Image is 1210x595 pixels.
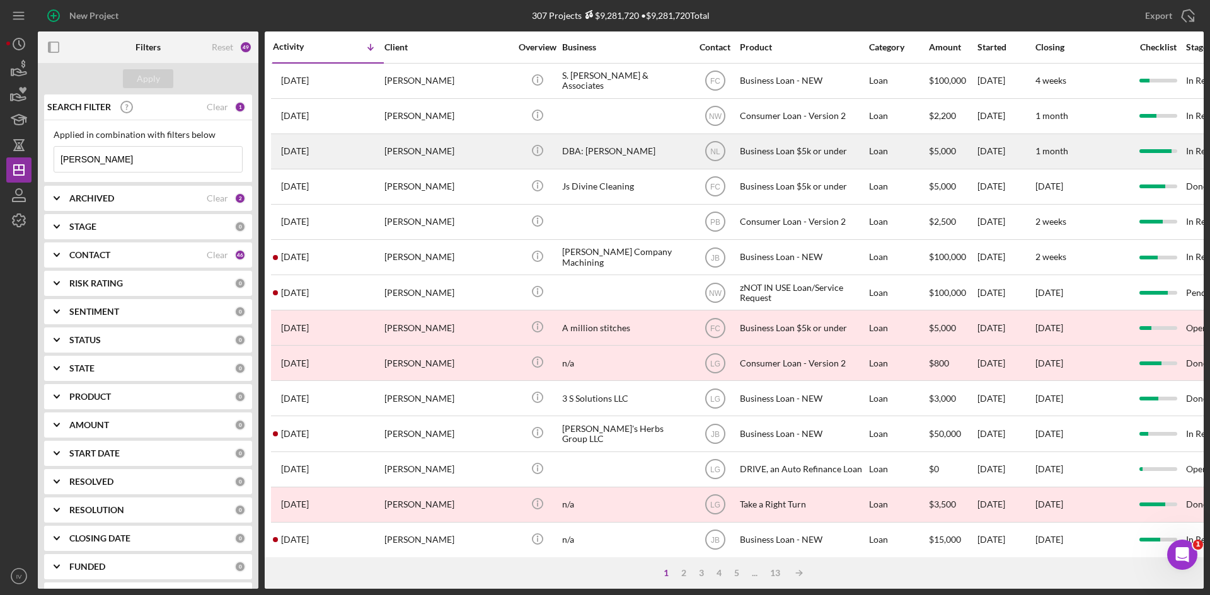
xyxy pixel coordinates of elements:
[1131,42,1185,52] div: Checklist
[869,42,928,52] div: Category
[69,505,124,515] b: RESOLUTION
[740,276,866,309] div: zNOT IN USE Loan/Service Request
[234,306,246,317] div: 0
[281,76,309,86] time: 2025-10-09 17:14
[710,430,719,439] text: JB
[1035,287,1063,298] time: [DATE]
[384,417,510,450] div: [PERSON_NAME]
[384,346,510,380] div: [PERSON_NAME]
[1167,540,1197,570] iframe: Intercom live chat
[709,112,722,121] text: NW
[691,42,739,52] div: Contact
[1035,110,1068,121] time: 1 month
[384,99,510,133] div: [PERSON_NAME]
[281,358,309,368] time: 2025-08-01 17:57
[710,568,728,578] div: 4
[1035,216,1066,227] time: 2 weeks
[69,420,109,430] b: AMOUNT
[234,363,246,374] div: 0
[929,42,976,52] div: Amount
[740,453,866,486] div: DRIVE, an Auto Refinance Loan
[710,501,720,509] text: LG
[69,193,114,203] b: ARCHIVED
[69,533,130,543] b: CLOSING DATE
[869,346,928,380] div: Loan
[562,382,688,415] div: 3 S Solutions LLC
[1035,145,1068,156] time: 1 month
[929,488,976,521] div: $3,500
[234,476,246,487] div: 0
[740,42,866,52] div: Product
[1035,75,1066,86] time: 4 weeks
[562,241,688,274] div: [PERSON_NAME] Company Machining
[207,102,228,112] div: Clear
[1035,428,1063,439] time: [DATE]
[562,346,688,380] div: n/a
[869,311,928,344] div: Loan
[562,417,688,450] div: [PERSON_NAME]'s Herbs Group LLC
[929,287,966,298] span: $100,000
[929,145,956,156] span: $5,000
[384,276,510,309] div: [PERSON_NAME]
[1035,181,1063,191] time: [DATE]
[675,568,693,578] div: 2
[234,561,246,572] div: 0
[6,564,32,589] button: IV
[746,568,764,578] div: ...
[562,488,688,521] div: n/a
[977,170,1034,203] div: [DATE]
[47,102,111,112] b: SEARCH FILTER
[929,382,976,415] div: $3,000
[977,64,1034,98] div: [DATE]
[514,42,561,52] div: Overview
[234,419,246,431] div: 0
[977,99,1034,133] div: [DATE]
[740,99,866,133] div: Consumer Loan - Version 2
[710,218,720,227] text: PB
[710,77,720,86] text: FC
[764,568,786,578] div: 13
[740,170,866,203] div: Business Loan $5k or under
[281,111,309,121] time: 2025-10-08 12:58
[562,135,688,168] div: DBA: [PERSON_NAME]
[710,536,719,545] text: JB
[1035,499,1063,509] time: [DATE]
[929,110,956,121] span: $2,200
[1145,3,1172,28] div: Export
[532,10,710,21] div: 307 Projects • $9,281,720 Total
[1035,358,1063,368] time: [DATE]
[977,276,1034,309] div: [DATE]
[384,42,510,52] div: Client
[234,101,246,113] div: 1
[69,392,111,402] b: PRODUCT
[69,307,119,317] b: SENTIMENT
[869,276,928,309] div: Loan
[123,69,173,88] button: Apply
[977,311,1034,344] div: [DATE]
[239,41,252,54] div: 49
[977,135,1034,168] div: [DATE]
[69,250,110,260] b: CONTACT
[137,69,160,88] div: Apply
[384,311,510,344] div: [PERSON_NAME]
[740,523,866,557] div: Business Loan - NEW
[69,278,123,288] b: RISK RATING
[740,64,866,98] div: Business Loan - NEW
[869,64,928,98] div: Loan
[740,205,866,239] div: Consumer Loan - Version 2
[234,249,246,261] div: 46
[281,394,309,404] time: 2025-07-31 02:37
[977,417,1034,450] div: [DATE]
[977,453,1034,486] div: [DATE]
[929,170,976,203] div: $5,000
[207,250,228,260] div: Clear
[281,252,309,262] time: 2025-09-12 20:08
[1132,3,1204,28] button: Export
[740,311,866,344] div: Business Loan $5k or under
[977,523,1034,557] div: [DATE]
[281,429,309,439] time: 2025-07-29 01:12
[1035,42,1130,52] div: Closing
[977,382,1034,415] div: [DATE]
[384,453,510,486] div: [PERSON_NAME]
[281,499,309,509] time: 2025-07-14 14:15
